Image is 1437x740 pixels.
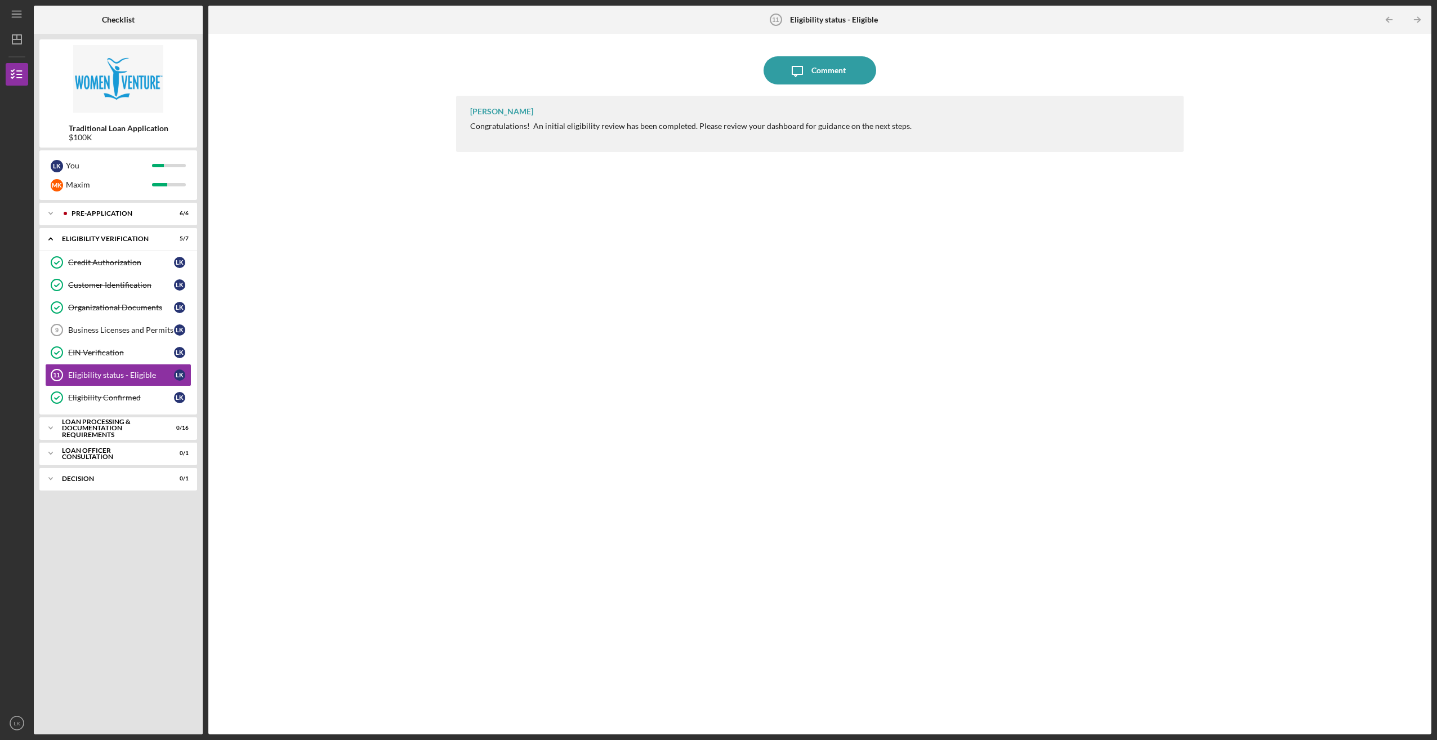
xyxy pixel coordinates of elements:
b: Traditional Loan Application [69,124,168,133]
div: Maxim [66,175,152,194]
div: [PERSON_NAME] [470,107,533,116]
a: Organizational DocumentsLK [45,296,191,319]
div: 0 / 1 [168,475,189,482]
div: L K [51,160,63,172]
div: Eligibility Confirmed [68,393,174,402]
div: L K [174,347,185,358]
div: 5 / 7 [168,235,189,242]
button: LK [6,712,28,734]
div: Loan Processing & Documentation Requirements [62,418,160,438]
button: Comment [764,56,876,84]
div: Congratulations! An initial eligibility review has been completed. Please review your dashboard f... [470,122,912,131]
a: Eligibility ConfirmedLK [45,386,191,409]
div: Comment [811,56,846,84]
div: Customer Identification [68,280,174,289]
div: Eligibility Verification [62,235,160,242]
tspan: 9 [55,327,59,333]
a: 9Business Licenses and PermitsLK [45,319,191,341]
div: Business Licenses and Permits [68,326,174,335]
img: Product logo [39,45,197,113]
div: Pre-Application [72,210,160,217]
b: Eligibility status - Eligible [790,15,878,24]
div: L K [174,369,185,381]
div: L K [174,279,185,291]
a: EIN VerificationLK [45,341,191,364]
div: M K [51,179,63,191]
div: L K [174,324,185,336]
div: L K [174,392,185,403]
div: Organizational Documents [68,303,174,312]
tspan: 11 [53,372,60,378]
div: $100K [69,133,168,142]
div: 0 / 1 [168,450,189,457]
div: 6 / 6 [168,210,189,217]
div: Decision [62,475,160,482]
div: EIN Verification [68,348,174,357]
div: Credit Authorization [68,258,174,267]
text: LK [14,720,20,726]
tspan: 11 [772,16,779,23]
a: Credit AuthorizationLK [45,251,191,274]
a: Customer IdentificationLK [45,274,191,296]
div: 0 / 16 [168,425,189,431]
b: Checklist [102,15,135,24]
div: Eligibility status - Eligible [68,371,174,380]
div: L K [174,302,185,313]
div: Loan Officer Consultation [62,447,160,460]
a: 11Eligibility status - EligibleLK [45,364,191,386]
div: You [66,156,152,175]
div: L K [174,257,185,268]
